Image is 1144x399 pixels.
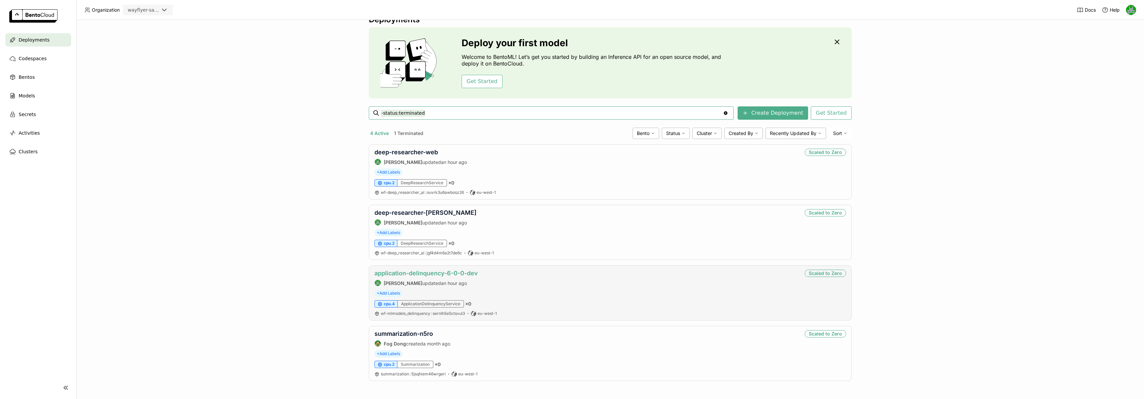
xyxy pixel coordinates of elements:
[662,128,690,139] div: Status
[766,128,826,139] div: Recently Updated By
[431,311,432,316] span: :
[374,330,433,337] a: summarization-n5ro
[397,179,447,187] div: DeepResearchService
[833,130,842,136] span: Sort
[805,209,846,216] div: Scaled to Zero
[5,126,71,140] a: Activities
[384,280,422,286] strong: [PERSON_NAME]
[462,75,502,88] button: Get Started
[805,330,846,337] div: Scaled to Zero
[384,180,394,186] span: cpu.2
[1085,7,1096,13] span: Docs
[397,361,433,368] div: Summarization
[811,106,852,120] button: Get Started
[1126,5,1136,15] img: Sean Hickey
[462,54,724,67] p: Welcome to BentoML! Let’s get you started by building an Inference API for an open source model, ...
[19,36,50,44] span: Deployments
[384,159,422,165] strong: [PERSON_NAME]
[697,130,712,136] span: Cluster
[375,340,381,346] img: Fog Dong
[375,159,381,165] img: Sean Hickey
[19,110,36,118] span: Secrets
[374,149,438,156] a: deep-researcher-web
[381,311,465,316] span: wf-mlmodels_delinquency sernlh5e5ctsvul3
[374,350,402,357] span: +Add Labels
[384,341,406,346] strong: Fog Dong
[374,159,467,165] div: updated
[435,361,441,367] span: × 0
[425,250,426,255] span: :
[448,240,454,246] span: × 0
[92,7,120,13] span: Organization
[397,240,447,247] div: DeepResearchService
[5,70,71,84] a: Bentos
[770,130,816,136] span: Recently Updated By
[374,229,402,236] span: +Add Labels
[375,280,381,286] img: Sean Hickey
[410,371,411,376] span: :
[1110,7,1120,13] span: Help
[477,190,496,195] span: eu-west-1
[381,190,464,195] a: wf-deep_researcher_ai:ouvrk3u6awbosz26
[692,128,722,139] div: Cluster
[5,145,71,158] a: Clusters
[9,9,58,23] img: logo
[5,52,71,65] a: Codespaces
[423,341,450,346] span: a month ago
[723,110,728,116] svg: Clear value
[462,38,724,48] h3: Deploy your first model
[19,73,35,81] span: Bentos
[128,7,159,13] div: wayflyer-sandbox
[374,340,450,347] div: created
[19,148,38,156] span: Clusters
[724,128,763,139] div: Created By
[666,130,680,136] span: Status
[381,190,464,195] span: wf-deep_researcher_ai ouvrk3u6awbosz26
[19,129,40,137] span: Activities
[384,362,394,367] span: cpu.2
[384,241,394,246] span: cpu.2
[374,38,446,88] img: cover onboarding
[381,311,465,316] a: wf-mlmodels_delinquency:sernlh5e5ctsvul3
[19,92,35,100] span: Models
[398,300,464,308] div: ApplicationDelinquencyService
[369,129,390,138] button: 4 Active
[381,250,462,256] a: wf-deep_researcher_ai:jgf4d4m6a2t7de6c
[425,190,426,195] span: :
[1102,7,1120,13] div: Help
[5,89,71,102] a: Models
[829,128,852,139] div: Sort
[441,220,467,225] span: an hour ago
[1077,7,1096,13] a: Docs
[374,270,478,277] a: application-delinquency-6-0-0-dev
[458,371,478,377] span: eu-west-1
[375,219,381,225] img: Sean Hickey
[805,270,846,277] div: Scaled to Zero
[384,301,395,307] span: cpu.4
[441,159,467,165] span: an hour ago
[738,106,808,120] button: Create Deployment
[374,169,402,176] span: +Add Labels
[805,149,846,156] div: Scaled to Zero
[381,371,446,377] a: summarization:5jsqhiem46wrgeri
[393,129,425,138] button: 1 Terminated
[5,108,71,121] a: Secrets
[729,130,753,136] span: Created By
[637,130,649,136] span: Bento
[381,371,446,376] span: summarization 5jsqhiem46wrgeri
[441,280,467,286] span: an hour ago
[478,311,497,316] span: eu-west-1
[374,280,478,286] div: updated
[448,180,454,186] span: × 0
[374,209,477,216] a: deep-researcher-[PERSON_NAME]
[19,55,47,63] span: Codespaces
[374,290,402,297] span: +Add Labels
[381,250,462,255] span: wf-deep_researcher_ai jgf4d4m6a2t7de6c
[374,219,477,226] div: updated
[475,250,494,256] span: eu-west-1
[381,108,723,118] input: Search
[384,220,422,225] strong: [PERSON_NAME]
[633,128,659,139] div: Bento
[5,33,71,47] a: Deployments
